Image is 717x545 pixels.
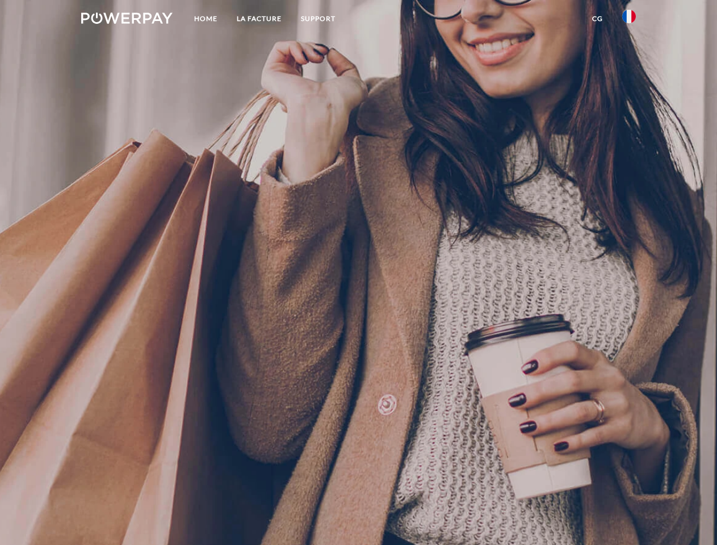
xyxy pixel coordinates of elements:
[81,12,173,24] img: logo-powerpay-white.svg
[227,9,291,29] a: LA FACTURE
[291,9,345,29] a: Support
[622,10,636,23] img: fr
[582,9,613,29] a: CG
[185,9,227,29] a: Home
